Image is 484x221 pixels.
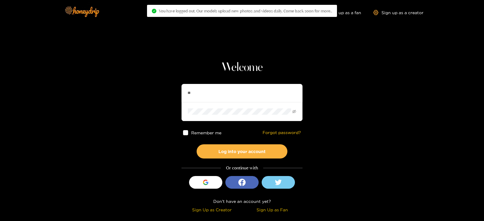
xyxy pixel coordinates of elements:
a: Sign up as a creator [373,10,423,15]
span: eye-invisible [292,110,296,114]
span: Remember me [191,130,221,135]
a: Sign up as a fan [320,10,361,15]
span: You have logged out. Our models upload new photos and videos daily. Come back soon for more.. [159,8,332,13]
div: Don't have an account yet? [181,198,302,205]
div: Or continue with [181,165,302,171]
div: Sign Up as Creator [183,206,240,213]
button: Log into your account [197,144,287,159]
h1: Welcome [181,60,302,75]
a: Forgot password? [263,130,301,135]
div: Sign Up as Fan [244,206,301,213]
span: check-circle [152,9,156,13]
